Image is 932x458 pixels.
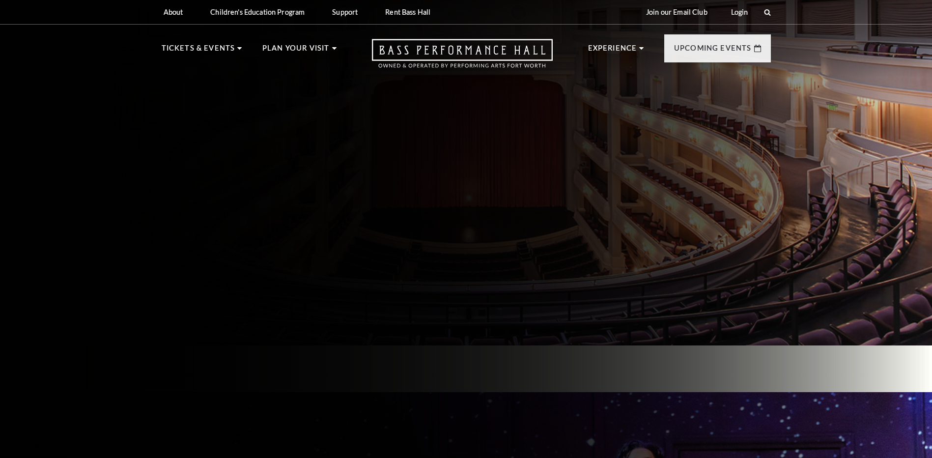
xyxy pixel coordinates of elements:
p: Support [332,8,358,16]
p: Rent Bass Hall [385,8,430,16]
p: Upcoming Events [674,42,752,60]
p: Tickets & Events [162,42,235,60]
p: Children's Education Program [210,8,305,16]
p: Plan Your Visit [262,42,330,60]
p: Experience [588,42,637,60]
p: About [164,8,183,16]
